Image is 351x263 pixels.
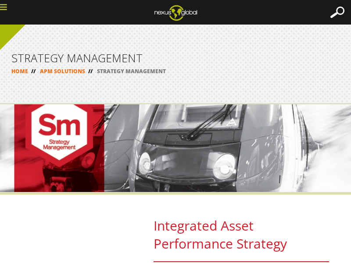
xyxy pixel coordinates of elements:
[85,68,96,75] span: //
[154,217,329,262] h2: Integrated Asset Performance Strategy
[28,68,39,75] span: //
[11,68,28,75] a: HOME
[40,68,85,75] a: APM SOLUTIONS
[147,2,204,23] img: ng_logo_web
[11,53,340,64] h1: STRATEGY MANAGEMENT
